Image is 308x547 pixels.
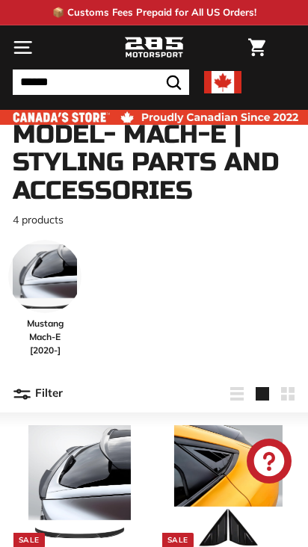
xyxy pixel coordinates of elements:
a: Mustang Mach-E [2020-] [8,240,81,357]
h1: Model- Mach-E | Styling Parts and Accessories [13,121,295,205]
p: 4 products [13,212,295,228]
button: Filter [13,376,63,412]
p: 📦 Customs Fees Prepaid for All US Orders! [52,5,256,20]
img: Logo_285_Motorsport_areodynamics_components [124,35,184,61]
input: Search [13,69,189,95]
span: Mustang Mach-E [2020-] [8,317,81,357]
inbox-online-store-chat: Shopify online store chat [242,439,296,487]
a: Cart [241,26,273,69]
